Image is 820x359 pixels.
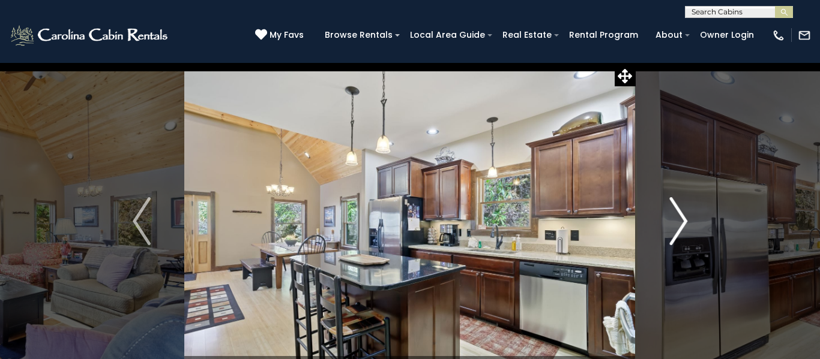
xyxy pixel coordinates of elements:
[650,26,689,44] a: About
[694,26,760,44] a: Owner Login
[255,29,307,42] a: My Favs
[669,197,687,245] img: arrow
[319,26,399,44] a: Browse Rentals
[133,197,151,245] img: arrow
[772,29,785,42] img: phone-regular-white.png
[798,29,811,42] img: mail-regular-white.png
[9,23,171,47] img: White-1-2.png
[496,26,558,44] a: Real Estate
[563,26,644,44] a: Rental Program
[270,29,304,41] span: My Favs
[404,26,491,44] a: Local Area Guide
